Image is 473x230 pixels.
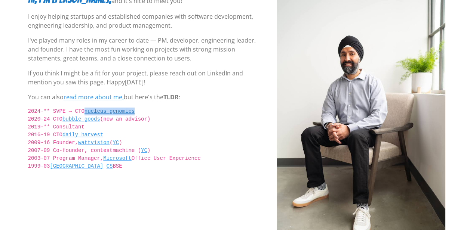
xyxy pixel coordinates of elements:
[163,93,179,101] span: TLDR
[28,93,268,102] p: You can also but here's the :
[28,12,268,30] p: I enjoy helping startups and established companies with software development, engineering leaders...
[85,108,135,114] a: nucleus genomics
[78,140,110,146] a: wattvision
[28,108,268,178] code: 2024-** SVPE → CTO 2020-24 CTO (now an advisor) 2019-** Consultant 2016-19 CTO 2009-16 Founder, (...
[107,163,113,169] a: CS
[28,69,268,87] p: If you think I might be a fit for your project, please reach out on LinkedIn and mention you saw ...
[62,132,103,138] a: daily harvest
[50,163,103,169] a: [GEOGRAPHIC_DATA]
[141,147,147,153] a: YC
[28,36,268,63] p: I've played many roles in my career to date — PM, developer, engineering leader, and founder. I h...
[125,78,144,86] span: [DATE]
[103,155,132,161] a: Microsoft
[64,93,124,101] a: read more about me,
[113,140,119,146] a: YC
[62,116,100,122] a: bubble goods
